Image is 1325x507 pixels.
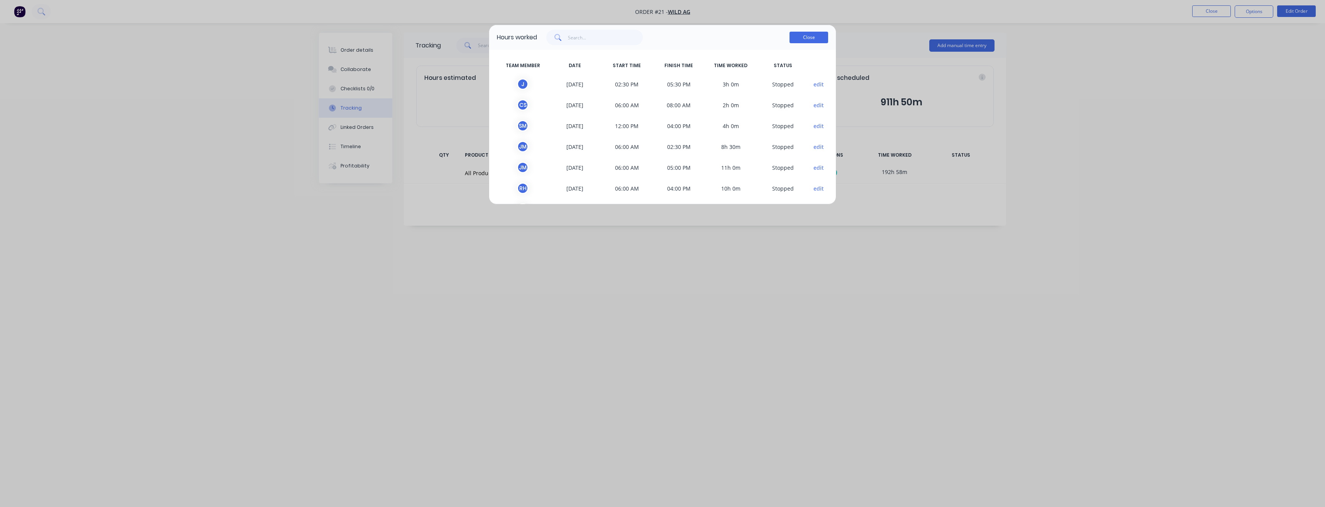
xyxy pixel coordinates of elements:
[517,141,529,152] div: J M
[705,162,757,173] span: 11h 0m
[705,62,757,69] span: TIME WORKED
[549,99,601,111] span: [DATE]
[813,80,824,88] button: edit
[601,162,653,173] span: 06:00 AM
[517,203,529,215] div: A D
[549,120,601,132] span: [DATE]
[757,141,809,152] span: S topped
[653,183,705,194] span: 04:00 PM
[813,122,824,130] button: edit
[813,164,824,172] button: edit
[497,33,537,42] div: Hours worked
[549,78,601,90] span: [DATE]
[653,62,705,69] span: FINISH TIME
[790,32,828,43] button: Close
[757,99,809,111] span: S topped
[517,99,529,111] div: C S
[517,183,529,194] div: R H
[705,203,757,215] span: 9h 58m
[653,120,705,132] span: 04:00 PM
[601,141,653,152] span: 06:00 AM
[757,162,809,173] span: S topped
[653,78,705,90] span: 05:30 PM
[497,62,549,69] span: TEAM MEMBER
[757,183,809,194] span: S topped
[601,120,653,132] span: 12:00 PM
[757,120,809,132] span: S topped
[517,78,529,90] div: J
[813,184,824,193] button: edit
[601,183,653,194] span: 06:00 AM
[705,78,757,90] span: 3h 0m
[549,141,601,152] span: [DATE]
[757,62,809,69] span: STATUS
[568,30,643,45] input: Search...
[653,203,705,215] span: 03:58 PM
[813,101,824,109] button: edit
[705,120,757,132] span: 4h 0m
[705,99,757,111] span: 2h 0m
[601,203,653,215] span: 06:00 AM
[705,183,757,194] span: 10h 0m
[653,141,705,152] span: 02:30 PM
[549,183,601,194] span: [DATE]
[549,203,601,215] span: [DATE]
[601,78,653,90] span: 02:30 PM
[517,120,529,132] div: S M
[517,162,529,173] div: J M
[757,203,809,215] span: S topped
[549,62,601,69] span: DATE
[813,143,824,151] button: edit
[601,99,653,111] span: 06:00 AM
[705,141,757,152] span: 8h 30m
[549,162,601,173] span: [DATE]
[757,78,809,90] span: S topped
[601,62,653,69] span: START TIME
[653,162,705,173] span: 05:00 PM
[653,99,705,111] span: 08:00 AM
